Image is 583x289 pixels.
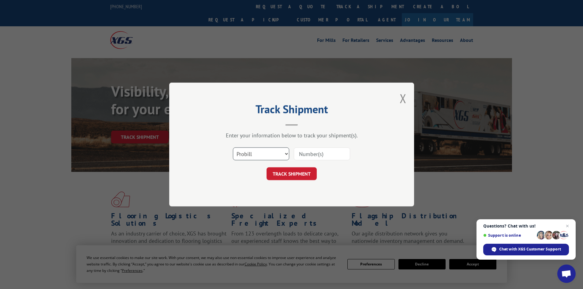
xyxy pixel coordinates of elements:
[200,105,383,117] h2: Track Shipment
[557,265,576,283] div: Open chat
[267,167,317,180] button: TRACK SHIPMENT
[564,222,571,230] span: Close chat
[483,224,569,228] span: Questions? Chat with us!
[294,147,350,160] input: Number(s)
[483,244,569,255] div: Chat with XGS Customer Support
[400,90,406,106] button: Close modal
[483,233,535,238] span: Support is online
[499,246,561,252] span: Chat with XGS Customer Support
[200,132,383,139] div: Enter your information below to track your shipment(s).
